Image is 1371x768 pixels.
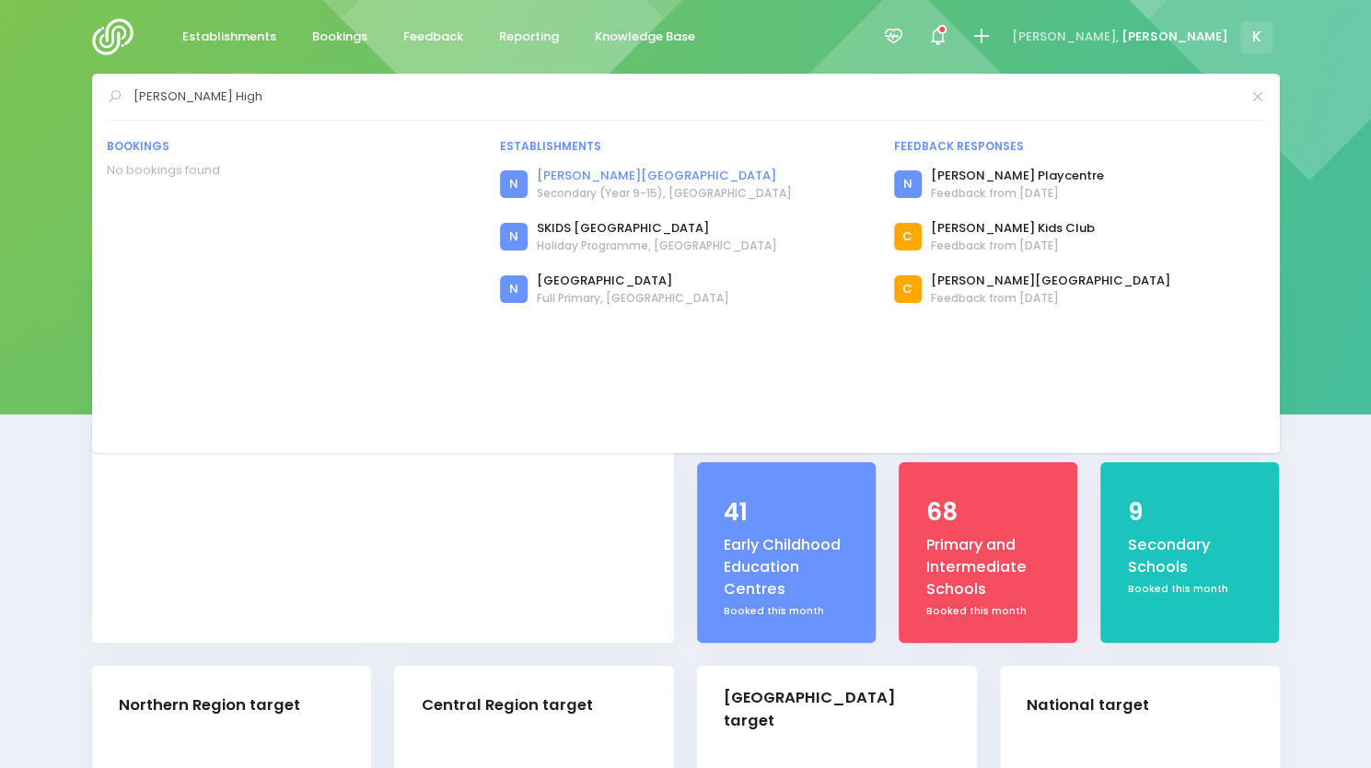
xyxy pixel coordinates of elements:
[168,19,292,55] a: Establishments
[1128,495,1253,530] div: 9
[931,219,1095,238] a: [PERSON_NAME] Kids Club
[297,19,383,55] a: Bookings
[931,238,1095,254] span: Feedback from [DATE]
[894,170,922,198] div: N
[595,28,695,46] span: Knowledge Base
[500,223,528,250] div: N
[1128,582,1253,597] div: Booked this month
[134,83,1239,111] input: Search for anything (like establishments, bookings, or feedback)
[894,275,922,303] div: C
[724,604,849,619] div: Booked this month
[537,167,792,185] a: [PERSON_NAME][GEOGRAPHIC_DATA]
[500,170,528,198] div: N
[92,18,145,55] img: Logo
[537,219,777,238] a: SKIDS [GEOGRAPHIC_DATA]
[931,185,1104,202] span: Feedback from [DATE]
[312,28,367,46] span: Bookings
[724,534,849,601] div: Early Childhood Education Centres
[925,495,1051,530] div: 68
[500,138,871,155] div: Establishments
[1128,534,1253,579] div: Secondary Schools
[894,223,922,250] div: C
[580,19,711,55] a: Knowledge Base
[1012,28,1119,46] span: [PERSON_NAME],
[182,28,276,46] span: Establishments
[119,694,300,717] div: Northern Region target
[499,28,559,46] span: Reporting
[894,138,1265,155] div: Feedback responses
[1121,28,1228,46] span: [PERSON_NAME]
[931,290,1170,307] span: Feedback from [DATE]
[107,161,478,180] div: No bookings found
[537,185,792,202] span: Secondary (Year 9-15), [GEOGRAPHIC_DATA]
[500,275,528,303] div: N
[484,19,575,55] a: Reporting
[537,238,777,254] span: Holiday Programme, [GEOGRAPHIC_DATA]
[422,694,593,717] div: Central Region target
[724,687,935,733] div: [GEOGRAPHIC_DATA] target
[403,28,463,46] span: Feedback
[925,604,1051,619] div: Booked this month
[537,272,729,290] a: [GEOGRAPHIC_DATA]
[931,167,1104,185] a: [PERSON_NAME] Playcentre
[389,19,479,55] a: Feedback
[931,272,1170,290] a: [PERSON_NAME][GEOGRAPHIC_DATA]
[925,534,1051,601] div: Primary and Intermediate Schools
[724,495,849,530] div: 41
[107,138,478,155] div: Bookings
[1027,694,1149,717] div: National target
[537,290,729,307] span: Full Primary, [GEOGRAPHIC_DATA]
[1240,21,1272,53] span: K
